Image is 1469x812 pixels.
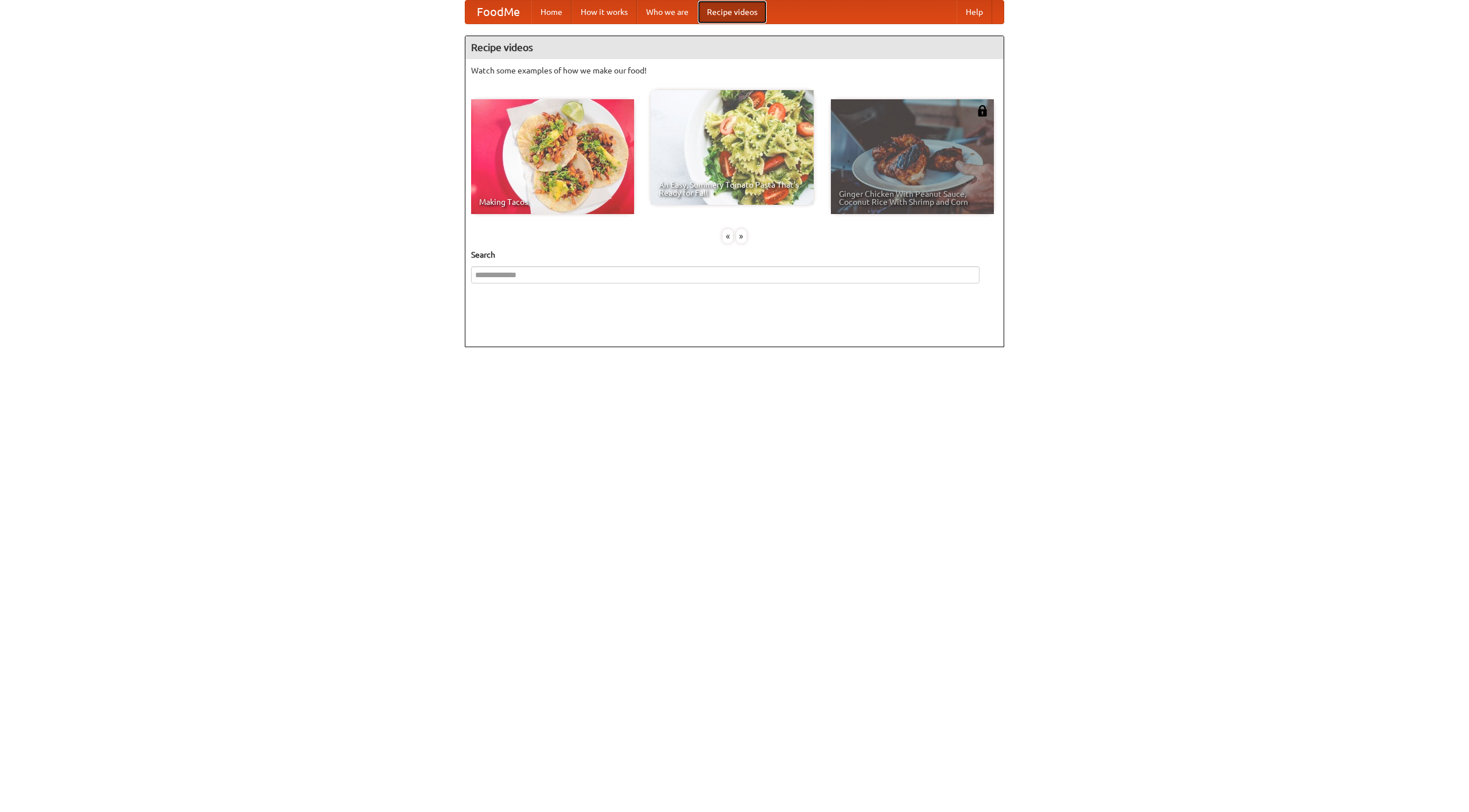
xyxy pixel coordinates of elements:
a: An Easy, Summery Tomato Pasta That's Ready for Fall [651,90,814,205]
h5: Search [471,249,998,261]
img: 483408.png [977,105,988,116]
a: Home [531,1,572,24]
a: Recipe videos [698,1,767,24]
a: FoodMe [465,1,531,24]
span: Making Tacos [479,198,626,206]
div: » [736,229,747,243]
h4: Recipe videos [465,36,1004,59]
a: Who we are [637,1,698,24]
p: Watch some examples of how we make our food! [471,65,998,76]
a: How it works [572,1,637,24]
span: An Easy, Summery Tomato Pasta That's Ready for Fall [659,181,806,197]
div: « [722,229,733,243]
a: Making Tacos [471,99,634,214]
a: Help [957,1,992,24]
